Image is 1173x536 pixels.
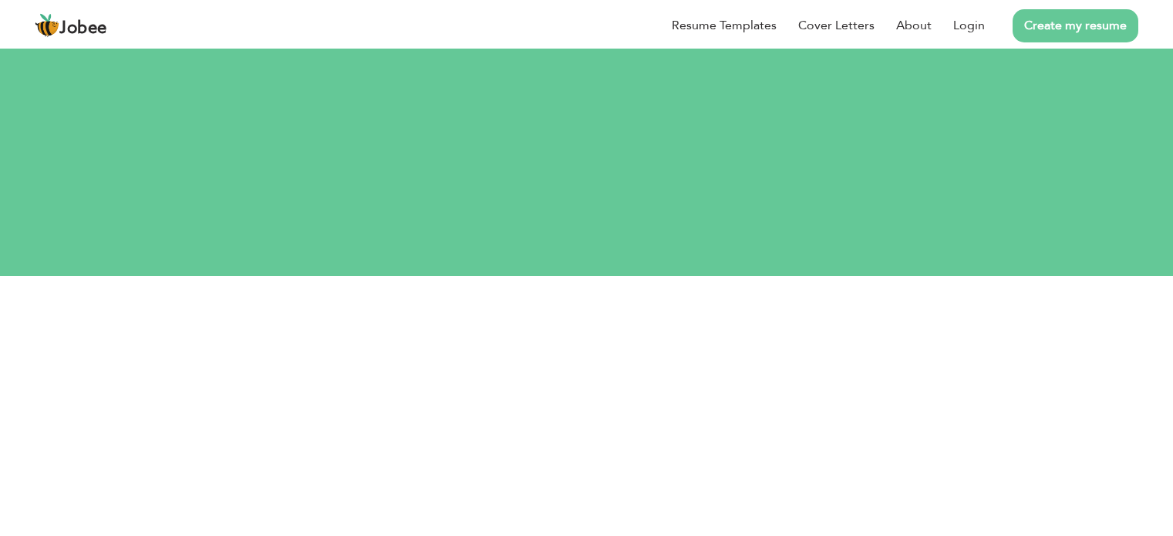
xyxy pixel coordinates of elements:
[896,16,932,35] a: About
[1013,9,1138,42] a: Create my resume
[35,13,107,38] a: Jobee
[953,16,985,35] a: Login
[59,20,107,37] span: Jobee
[672,16,777,35] a: Resume Templates
[798,16,875,35] a: Cover Letters
[35,13,59,38] img: jobee.io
